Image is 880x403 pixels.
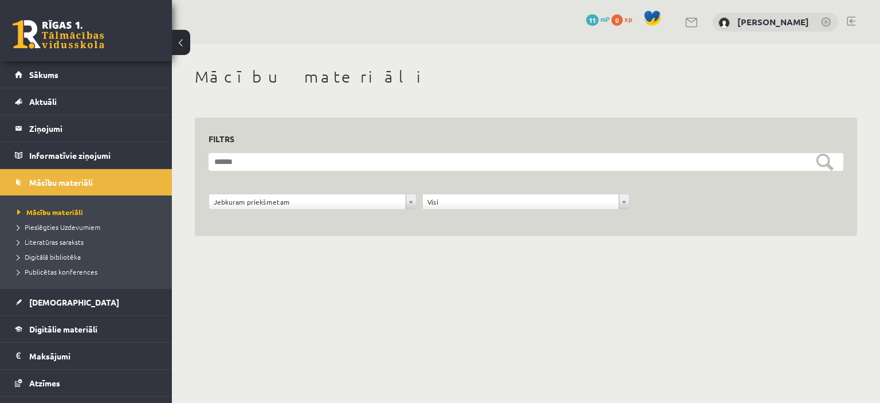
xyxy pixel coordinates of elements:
span: Jebkuram priekšmetam [214,194,401,209]
legend: Maksājumi [29,343,158,369]
a: 11 mP [586,14,610,24]
legend: Informatīvie ziņojumi [29,142,158,169]
span: Sākums [29,69,58,80]
h3: Filtrs [209,131,830,147]
a: Aktuāli [15,88,158,115]
a: Mācību materiāli [17,207,160,217]
a: [PERSON_NAME] [737,16,809,28]
a: Maksājumi [15,343,158,369]
span: xp [624,14,632,24]
a: Literatūras saraksts [17,237,160,247]
h1: Mācību materiāli [195,67,857,87]
span: mP [600,14,610,24]
a: Mācību materiāli [15,169,158,195]
span: Atzīmes [29,378,60,388]
a: Atzīmes [15,370,158,396]
a: Pieslēgties Uzdevumiem [17,222,160,232]
a: Digitālā bibliotēka [17,252,160,262]
span: Mācību materiāli [29,177,93,187]
a: Informatīvie ziņojumi [15,142,158,169]
span: Publicētas konferences [17,267,97,276]
img: Laura Štrāla [718,17,730,29]
span: Mācību materiāli [17,208,83,217]
span: 0 [611,14,623,26]
a: [DEMOGRAPHIC_DATA] [15,289,158,315]
span: 11 [586,14,599,26]
span: Pieslēgties Uzdevumiem [17,222,100,232]
a: 0 xp [611,14,638,24]
legend: Ziņojumi [29,115,158,142]
span: [DEMOGRAPHIC_DATA] [29,297,119,307]
span: Visi [427,194,615,209]
a: Digitālie materiāli [15,316,158,342]
a: Rīgas 1. Tālmācības vidusskola [13,20,104,49]
span: Digitālā bibliotēka [17,252,81,261]
span: Digitālie materiāli [29,324,97,334]
a: Visi [423,194,630,209]
span: Literatūras saraksts [17,237,84,247]
a: Ziņojumi [15,115,158,142]
a: Jebkuram priekšmetam [209,194,416,209]
a: Sākums [15,61,158,88]
span: Aktuāli [29,96,57,107]
a: Publicētas konferences [17,267,160,277]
